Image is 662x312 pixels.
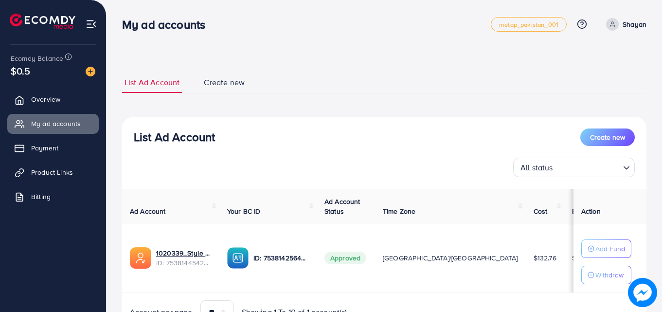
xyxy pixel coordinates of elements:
[253,252,309,264] p: ID: 7538142564612849682
[7,90,99,109] a: Overview
[156,248,212,268] div: <span class='underline'>1020339_Style aura_1755111058702</span></br>7538144542424301584
[7,163,99,182] a: Product Links
[31,167,73,177] span: Product Links
[581,206,601,216] span: Action
[130,206,166,216] span: Ad Account
[31,119,81,128] span: My ad accounts
[499,21,558,28] span: metap_pakistan_001
[324,252,366,264] span: Approved
[227,247,249,269] img: ic-ba-acc.ded83a64.svg
[31,143,58,153] span: Payment
[513,158,635,177] div: Search for option
[519,161,555,175] span: All status
[31,94,60,104] span: Overview
[491,17,567,32] a: metap_pakistan_001
[130,247,151,269] img: ic-ads-acc.e4c84228.svg
[581,239,631,258] button: Add Fund
[11,64,31,78] span: $0.5
[595,243,625,255] p: Add Fund
[156,258,212,268] span: ID: 7538144542424301584
[11,54,63,63] span: Ecomdy Balance
[595,269,624,281] p: Withdraw
[122,18,213,32] h3: My ad accounts
[628,278,657,307] img: image
[10,14,75,29] img: logo
[31,192,51,202] span: Billing
[86,18,97,30] img: menu
[134,130,215,144] h3: List Ad Account
[204,77,245,88] span: Create new
[125,77,179,88] span: List Ad Account
[7,138,99,158] a: Payment
[227,206,261,216] span: Your BC ID
[7,114,99,133] a: My ad accounts
[534,253,556,263] span: $132.76
[156,248,212,258] a: 1020339_Style aura_1755111058702
[580,128,635,146] button: Create new
[556,159,619,175] input: Search for option
[324,197,360,216] span: Ad Account Status
[383,206,415,216] span: Time Zone
[581,266,631,284] button: Withdraw
[86,67,95,76] img: image
[590,132,625,142] span: Create new
[7,187,99,206] a: Billing
[623,18,646,30] p: Shayan
[383,253,518,263] span: [GEOGRAPHIC_DATA]/[GEOGRAPHIC_DATA]
[534,206,548,216] span: Cost
[602,18,646,31] a: Shayan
